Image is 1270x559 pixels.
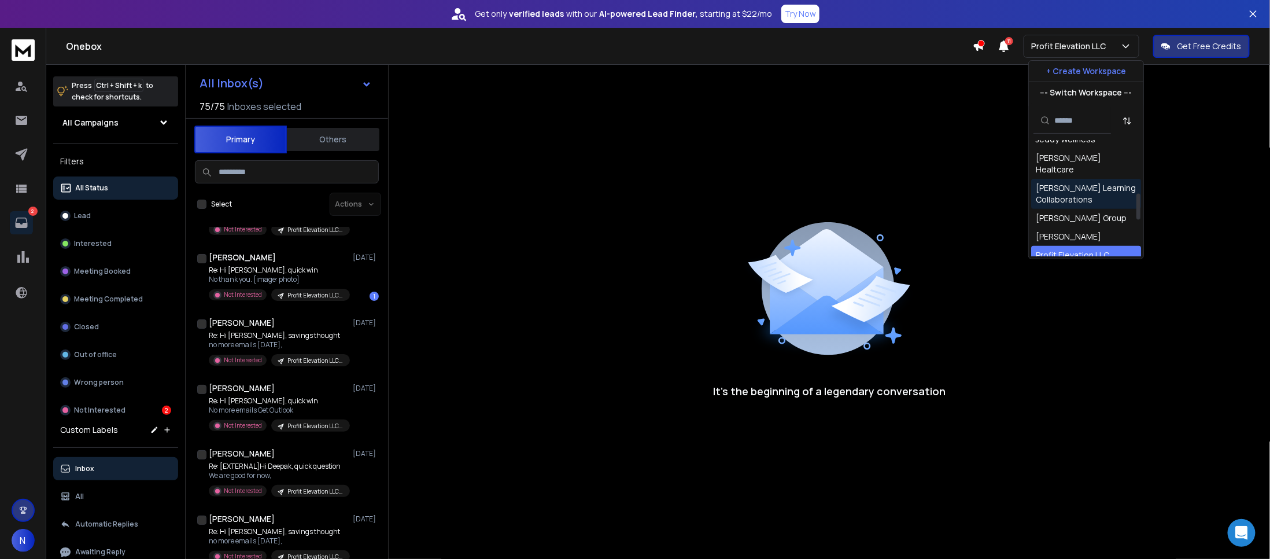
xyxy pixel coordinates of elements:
[53,176,178,200] button: All Status
[224,487,262,495] p: Not Interested
[209,406,348,415] p: No more emails Get Outlook
[353,253,379,262] p: [DATE]
[287,127,379,152] button: Others
[75,492,84,501] p: All
[353,318,379,328] p: [DATE]
[74,406,125,415] p: Not Interested
[287,291,343,300] p: Profit Elevation LLC | [PERSON_NAME] 8.6k Trucking-Railroad-Transportation
[62,117,119,128] h1: All Campaigns
[209,252,276,263] h1: [PERSON_NAME]
[74,295,143,304] p: Meeting Completed
[28,207,38,216] p: 2
[224,225,262,234] p: Not Interested
[287,487,343,496] p: Profit Elevation LLC | [PERSON_NAME] 8.6k Trucking-Railroad-Transportation
[370,292,379,301] div: 1
[53,457,178,480] button: Inbox
[74,378,124,387] p: Wrong person
[74,322,99,332] p: Closed
[209,383,275,394] h1: [PERSON_NAME]
[1005,37,1013,45] span: 11
[53,288,178,311] button: Meeting Completed
[1036,212,1127,224] div: [PERSON_NAME] Group
[287,226,343,234] p: Profit Elevation LLC | [PERSON_NAME] 8.6k Trucking-Railroad-Transportation
[227,100,301,113] h3: Inboxes selected
[53,485,178,508] button: All
[74,350,117,359] p: Out of office
[209,527,348,536] p: Re: Hi [PERSON_NAME], savings thought
[209,513,275,525] h1: [PERSON_NAME]
[1036,182,1136,205] div: [PERSON_NAME] Learning Collaborations
[785,8,816,20] p: Try Now
[200,78,264,89] h1: All Inbox(s)
[1031,41,1110,52] p: Profit Elevation LLC
[475,8,772,20] p: Get only with our starting at $22/mo
[1029,61,1143,82] button: + Create Workspace
[353,449,379,458] p: [DATE]
[209,331,348,340] p: Re: Hi [PERSON_NAME], savings thought
[1177,41,1242,52] p: Get Free Credits
[353,384,379,393] p: [DATE]
[209,396,348,406] p: Re: Hi [PERSON_NAME], quick win
[75,464,94,473] p: Inbox
[74,211,91,220] p: Lead
[12,529,35,552] button: N
[53,260,178,283] button: Meeting Booked
[209,266,348,275] p: Re: Hi [PERSON_NAME], quick win
[74,267,131,276] p: Meeting Booked
[209,317,275,329] h1: [PERSON_NAME]
[209,536,348,546] p: no more emails [DATE],
[162,406,171,415] div: 2
[60,424,118,436] h3: Custom Labels
[66,39,973,53] h1: Onebox
[190,72,381,95] button: All Inbox(s)
[1116,109,1139,133] button: Sort by Sort A-Z
[75,520,138,529] p: Automatic Replies
[72,80,153,103] p: Press to check for shortcuts.
[713,383,946,399] p: It’s the beginning of a legendary conversation
[53,232,178,255] button: Interested
[287,356,343,365] p: Profit Elevation LLC | [PERSON_NAME] 8.6k Trucking-Railroad-Transportation
[1040,87,1132,98] p: --- Switch Workspace ---
[10,211,33,234] a: 2
[75,547,125,557] p: Awaiting Reply
[353,514,379,524] p: [DATE]
[209,448,275,459] h1: [PERSON_NAME]
[53,399,178,422] button: Not Interested2
[53,315,178,339] button: Closed
[53,153,178,170] h3: Filters
[1036,152,1136,175] div: [PERSON_NAME] Healtcare
[509,8,564,20] strong: verified leads
[209,340,348,350] p: no more emails [DATE],
[53,204,178,227] button: Lead
[209,471,348,480] p: We are good for now,
[224,356,262,365] p: Not Interested
[74,239,112,248] p: Interested
[287,422,343,431] p: Profit Elevation LLC | [PERSON_NAME] 8.6k Trucking-Railroad-Transportation
[53,111,178,134] button: All Campaigns
[599,8,697,20] strong: AI-powered Lead Finder,
[53,371,178,394] button: Wrong person
[75,183,108,193] p: All Status
[1153,35,1250,58] button: Get Free Credits
[1228,519,1256,547] div: Open Intercom Messenger
[224,421,262,430] p: Not Interested
[94,79,143,92] span: Ctrl + Shift + k
[209,275,348,284] p: No thank you. [image: photo]
[781,5,819,23] button: Try Now
[1036,231,1101,242] div: [PERSON_NAME]
[53,513,178,536] button: Automatic Replies
[209,462,348,471] p: Re: [EXTERNAL]Hi Deepak, quick question
[224,290,262,299] p: Not Interested
[200,100,225,113] span: 75 / 75
[211,200,232,209] label: Select
[12,39,35,61] img: logo
[1036,249,1109,261] div: Profit Elevation LLC
[1046,65,1126,77] p: + Create Workspace
[53,343,178,366] button: Out of office
[194,126,287,153] button: Primary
